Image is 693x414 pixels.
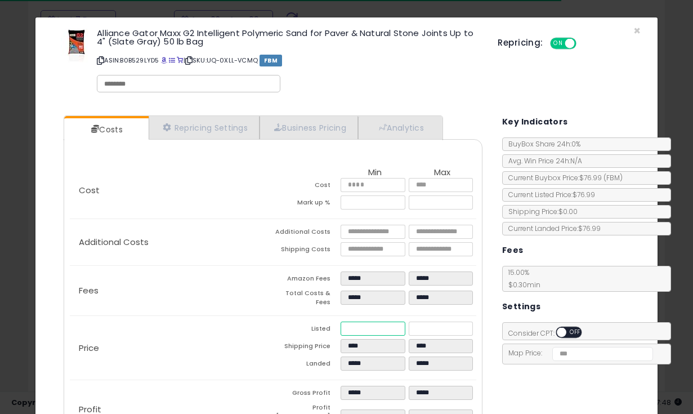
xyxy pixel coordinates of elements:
a: Business Pricing [260,116,358,139]
a: All offer listings [169,56,175,65]
td: Mark up % [273,195,341,213]
td: Shipping Costs [273,242,341,260]
h5: Key Indicators [502,115,568,129]
h5: Settings [502,300,540,314]
span: $76.99 [579,173,623,182]
p: ASIN: B0B529LYD5 | SKU: UQ-0XLL-VCMQ [97,51,481,69]
th: Min [341,168,408,178]
td: Shipping Price [273,339,341,357]
span: Shipping Price: $0.00 [503,207,578,216]
a: BuyBox page [161,56,167,65]
span: Map Price: [503,348,653,358]
h5: Fees [502,243,524,257]
th: Max [409,168,476,178]
td: Additional Costs [273,225,341,242]
span: Current Listed Price: $76.99 [503,190,595,199]
span: × [633,23,641,39]
span: OFF [566,328,584,337]
span: 15.00 % [503,268,540,290]
td: Gross Profit [273,386,341,403]
span: Current Buybox Price: [503,173,623,182]
h5: Repricing: [498,38,543,47]
span: ON [551,39,565,48]
span: Consider CPT: [503,328,597,338]
td: Landed [273,357,341,374]
p: Fees [70,286,273,295]
td: Listed [273,322,341,339]
span: Current Landed Price: $76.99 [503,224,601,233]
p: Profit [70,405,273,414]
p: Price [70,344,273,353]
span: OFF [574,39,592,48]
a: Your listing only [177,56,183,65]
a: Analytics [358,116,441,139]
td: Cost [273,178,341,195]
p: Cost [70,186,273,195]
span: Avg. Win Price 24h: N/A [503,156,582,166]
span: ( FBM ) [603,173,623,182]
img: 41xHxVLJV8L._SL60_.jpg [61,29,92,63]
h3: Alliance Gator Maxx G2 Intelligent Polymeric Sand for Paver & Natural Stone Joints Up to 4" (Slat... [97,29,481,46]
a: Repricing Settings [149,116,260,139]
a: Costs [64,118,147,141]
span: $0.30 min [503,280,540,290]
td: Amazon Fees [273,271,341,289]
p: Additional Costs [70,238,273,247]
span: FBM [260,55,282,66]
span: BuyBox Share 24h: 0% [503,139,580,149]
td: Total Costs & Fees [273,289,341,310]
